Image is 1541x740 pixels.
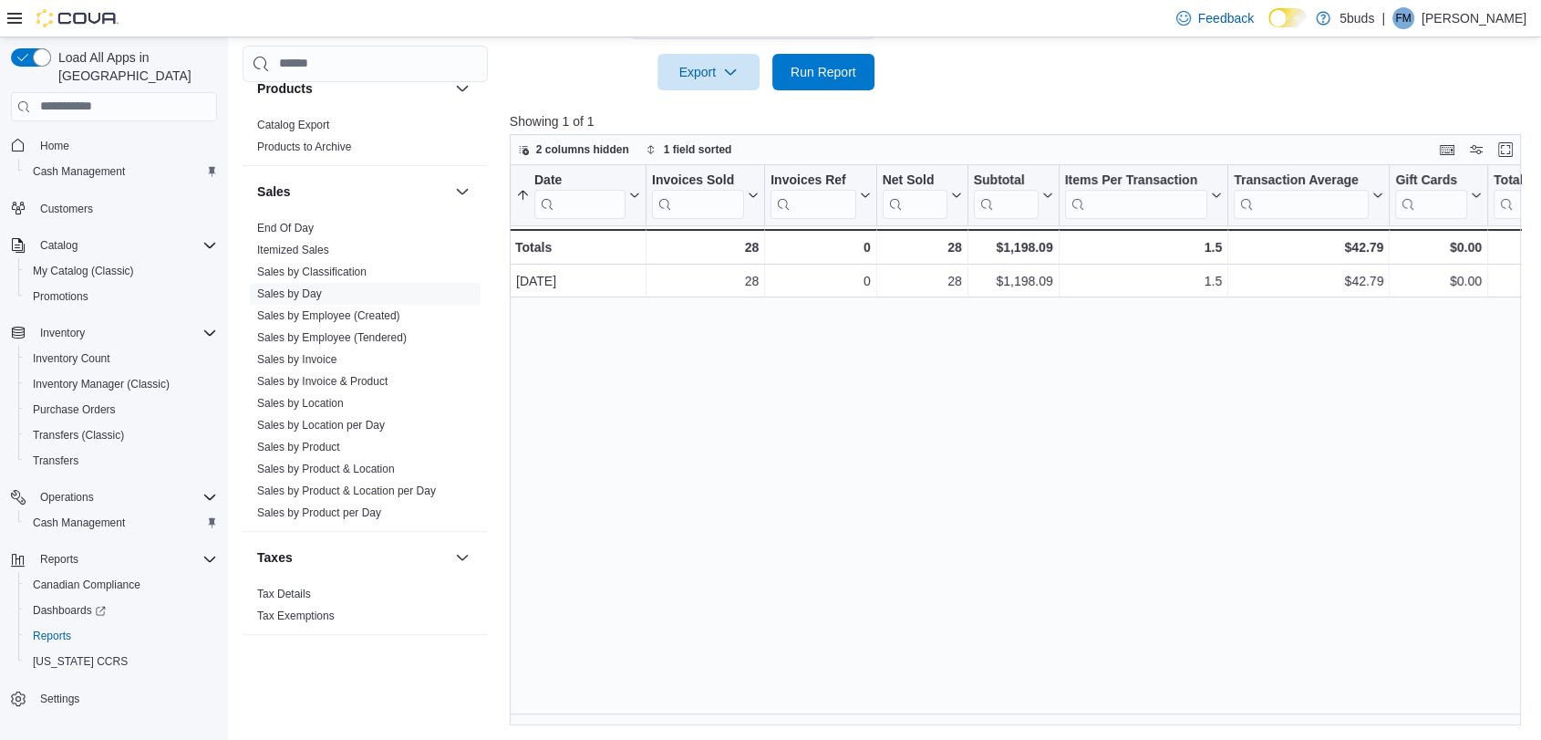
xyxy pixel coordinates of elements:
div: Invoices Sold [652,172,744,189]
button: Export [657,54,760,90]
a: Dashboards [26,599,113,621]
span: Transfers (Classic) [26,424,217,446]
div: Invoices Ref [770,172,855,189]
button: Taxes [451,547,473,568]
div: Date [534,172,626,218]
div: $1,198.09 [974,270,1053,292]
div: $1,198.09 [973,236,1052,258]
span: Sales by Location per Day [257,418,385,433]
button: Sales [257,182,448,201]
a: Inventory Manager (Classic) [26,373,177,395]
div: Subtotal [973,172,1038,218]
span: Catalog [33,235,217,256]
span: Promotions [26,286,217,307]
div: Fatima Mir [1392,7,1414,29]
span: Inventory Count [26,348,217,370]
div: Transaction Average [1234,172,1369,189]
a: Transfers [26,450,86,472]
p: | [1381,7,1385,29]
span: Cash Management [26,161,217,182]
span: Inventory [33,322,217,344]
div: 1.5 [1064,236,1222,258]
span: 1 field sorted [664,142,732,157]
button: Products [451,78,473,99]
img: Cova [36,9,119,27]
button: Operations [33,486,101,508]
a: Cash Management [26,512,132,534]
button: Date [516,172,640,218]
a: Dashboards [18,598,224,623]
button: Inventory Manager (Classic) [18,371,224,397]
a: Sales by Location per Day [257,419,385,432]
span: Customers [33,197,217,220]
button: Sales [451,181,473,203]
a: Sales by Product & Location per Day [257,485,436,497]
a: Catalog Export [257,119,329,131]
button: Cash Management [18,510,224,536]
a: Canadian Compliance [26,574,148,596]
span: Transfers [26,450,217,472]
a: Purchase Orders [26,399,123,421]
a: Sales by Invoice [257,353,336,366]
div: 1.5 [1065,270,1223,292]
div: Invoices Sold [652,172,744,218]
a: Home [33,135,77,157]
button: [US_STATE] CCRS [18,649,224,674]
span: Itemized Sales [257,243,329,257]
p: Showing 1 of 1 [510,112,1532,130]
div: Subtotal [973,172,1038,189]
span: Inventory Manager (Classic) [26,373,217,395]
a: Tax Details [257,588,311,600]
h3: Sales [257,182,291,201]
button: Enter fullscreen [1494,139,1516,161]
span: Sales by Invoice & Product [257,374,388,389]
div: Totals [515,236,640,258]
button: 1 field sorted [638,139,739,161]
a: [US_STATE] CCRS [26,651,135,672]
button: Items Per Transaction [1064,172,1222,218]
div: $42.79 [1234,236,1383,258]
div: Items Per Transaction [1064,172,1207,218]
div: Gift Card Sales [1395,172,1467,218]
div: 28 [883,270,962,292]
span: Cash Management [26,512,217,534]
span: Feedback [1198,9,1254,27]
span: Transfers (Classic) [33,428,124,443]
a: Sales by Product [257,441,340,453]
a: Sales by Product per Day [257,506,381,519]
span: My Catalog (Classic) [26,260,217,282]
button: Inventory [4,320,224,346]
span: Reports [26,625,217,647]
span: Purchase Orders [33,402,116,417]
span: Transfers [33,453,78,468]
a: Customers [33,198,100,220]
span: Settings [33,687,217,710]
button: Customers [4,195,224,222]
span: Cash Management [33,164,125,179]
button: Purchase Orders [18,397,224,422]
button: Catalog [33,235,85,256]
a: My Catalog (Classic) [26,260,141,282]
div: 28 [882,236,961,258]
div: Sales [243,217,488,531]
span: Sales by Employee (Tendered) [257,330,407,345]
a: Transfers (Classic) [26,424,131,446]
div: $0.00 [1395,270,1482,292]
div: 28 [652,270,759,292]
a: Itemized Sales [257,244,329,256]
span: Sales by Classification [257,265,367,279]
a: Reports [26,625,78,647]
button: Canadian Compliance [18,572,224,598]
div: Date [534,172,626,189]
button: Run Report [772,54,874,90]
span: Dark Mode [1268,27,1269,28]
p: 5buds [1339,7,1374,29]
span: Canadian Compliance [33,578,140,592]
span: Products to Archive [257,140,351,154]
span: FM [1395,7,1411,29]
div: Net Sold [882,172,946,189]
button: Reports [33,548,86,570]
button: Reports [4,547,224,572]
span: Run Report [791,63,856,81]
span: Sales by Location [257,396,344,411]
